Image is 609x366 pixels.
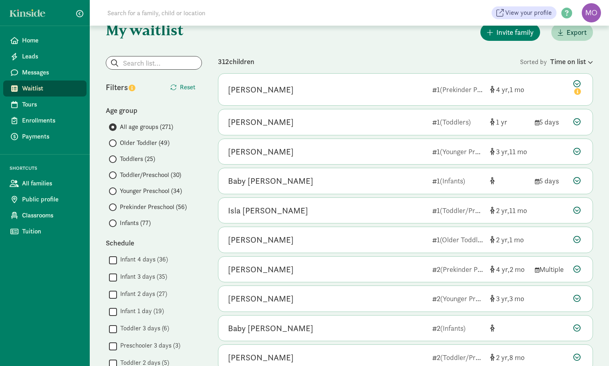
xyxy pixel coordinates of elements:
[120,218,151,228] span: Infants (77)
[22,116,80,125] span: Enrollments
[496,294,509,303] span: 3
[22,227,80,236] span: Tuition
[432,175,484,186] div: 1
[22,68,80,77] span: Messages
[228,292,294,305] div: Jack Chapman
[22,36,80,45] span: Home
[535,117,567,127] div: 5 days
[106,22,202,38] h1: My waitlist
[120,170,181,180] span: Toddler/Preschool (30)
[3,207,87,223] a: Classrooms
[120,154,155,164] span: Toddlers (25)
[440,353,500,362] span: (Toddler/Preschool)
[490,117,528,127] div: [object Object]
[3,97,87,113] a: Tours
[432,352,484,363] div: 2
[3,113,87,129] a: Enrollments
[432,205,484,216] div: 1
[490,264,528,275] div: [object Object]
[496,265,510,274] span: 4
[490,84,528,95] div: [object Object]
[3,191,87,207] a: Public profile
[120,138,169,148] span: Older Toddler (49)
[228,263,294,276] div: Lorelei Berghammer
[535,264,567,275] div: Multiple
[22,179,80,188] span: All families
[228,204,308,217] div: Isla Bowers
[432,323,484,334] div: 2
[432,234,484,245] div: 1
[496,85,510,94] span: 4
[432,264,484,275] div: 2
[490,323,528,334] div: [object Object]
[228,233,294,246] div: Madison Landers
[496,235,509,244] span: 2
[106,56,202,69] input: Search list...
[490,293,528,304] div: [object Object]
[22,132,80,141] span: Payments
[496,206,509,215] span: 2
[490,352,528,363] div: [object Object]
[440,324,466,333] span: (Infants)
[432,293,484,304] div: 2
[120,122,173,132] span: All age groups (271)
[228,116,294,129] div: Aiden Luis angeles
[106,105,202,116] div: Age group
[22,211,80,220] span: Classrooms
[569,328,609,366] iframe: Chat Widget
[3,32,87,48] a: Home
[510,85,524,94] span: 1
[440,294,500,303] span: (Younger Preschool)
[509,147,527,156] span: 11
[117,306,164,316] label: Infant 1 day (19)
[520,56,593,67] div: Sorted by
[551,24,593,41] button: Export
[496,117,507,127] span: 1
[3,223,87,239] a: Tuition
[490,234,528,245] div: [object Object]
[164,79,202,95] button: Reset
[440,176,465,185] span: (Infants)
[22,52,80,61] span: Leads
[22,100,80,109] span: Tours
[509,206,527,215] span: 11
[117,255,168,264] label: Infant 4 days (36)
[117,324,169,333] label: Toddler 3 days (6)
[440,85,505,94] span: (Prekinder Preschool)
[3,129,87,145] a: Payments
[228,175,313,187] div: Baby Corwin
[440,265,505,274] span: (Prekinder Preschool)
[228,83,294,96] div: Kilian Campbell
[509,294,524,303] span: 3
[106,237,202,248] div: Schedule
[180,82,196,92] span: Reset
[505,8,552,18] span: View your profile
[228,145,294,158] div: Willow-Anne Stark
[3,80,87,97] a: Waitlist
[480,24,540,41] button: Invite family
[490,146,528,157] div: [object Object]
[496,27,534,38] span: Invite family
[22,84,80,93] span: Waitlist
[228,322,313,335] div: Baby Bautista
[117,272,167,282] label: Infant 3 days (35)
[3,64,87,80] a: Messages
[432,117,484,127] div: 1
[490,205,528,216] div: [object Object]
[492,6,557,19] a: View your profile
[432,146,484,157] div: 1
[535,175,567,186] div: 5 days
[567,27,587,38] span: Export
[432,84,484,95] div: 1
[218,56,520,67] div: 312 children
[496,147,509,156] span: 3
[490,175,528,186] div: [object Object]
[509,353,524,362] span: 8
[228,351,294,364] div: Charlotte Manning
[496,353,509,362] span: 2
[103,5,327,21] input: Search for a family, child or location
[440,147,500,156] span: (Younger Preschool)
[510,265,524,274] span: 2
[117,341,180,350] label: Preschooler 3 days (3)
